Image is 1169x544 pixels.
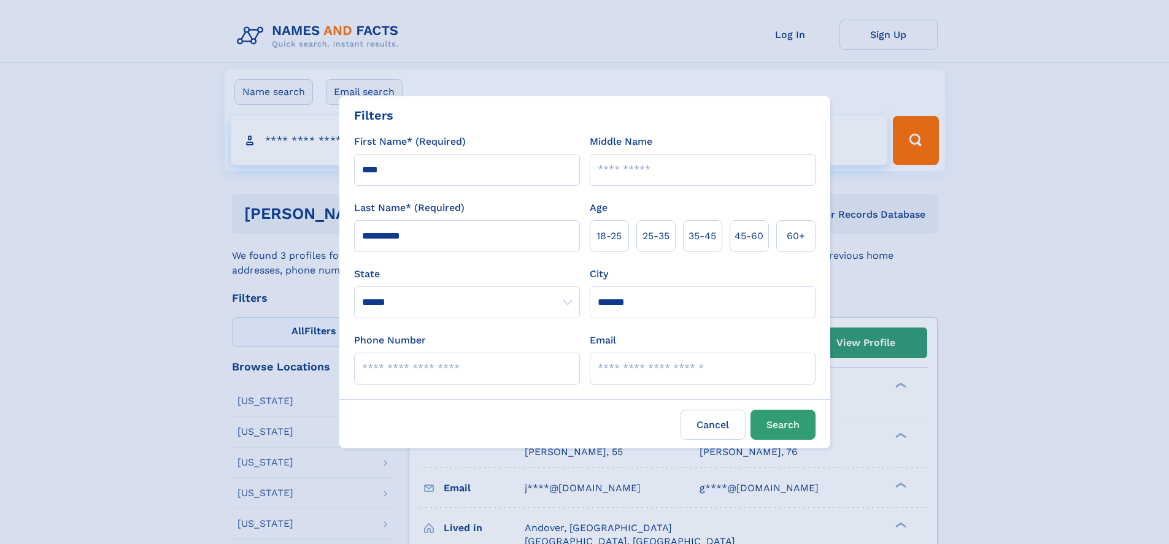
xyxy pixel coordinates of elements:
[590,134,652,149] label: Middle Name
[750,410,816,440] button: Search
[354,106,393,125] div: Filters
[354,267,580,282] label: State
[354,333,426,348] label: Phone Number
[590,267,608,282] label: City
[681,410,746,440] label: Cancel
[354,201,465,215] label: Last Name* (Required)
[354,134,466,149] label: First Name* (Required)
[642,229,669,243] span: 25‑35
[787,229,805,243] span: 60+
[590,333,616,348] label: Email
[689,229,716,243] span: 35‑45
[596,229,622,243] span: 18‑25
[735,229,763,243] span: 45‑60
[590,201,608,215] label: Age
